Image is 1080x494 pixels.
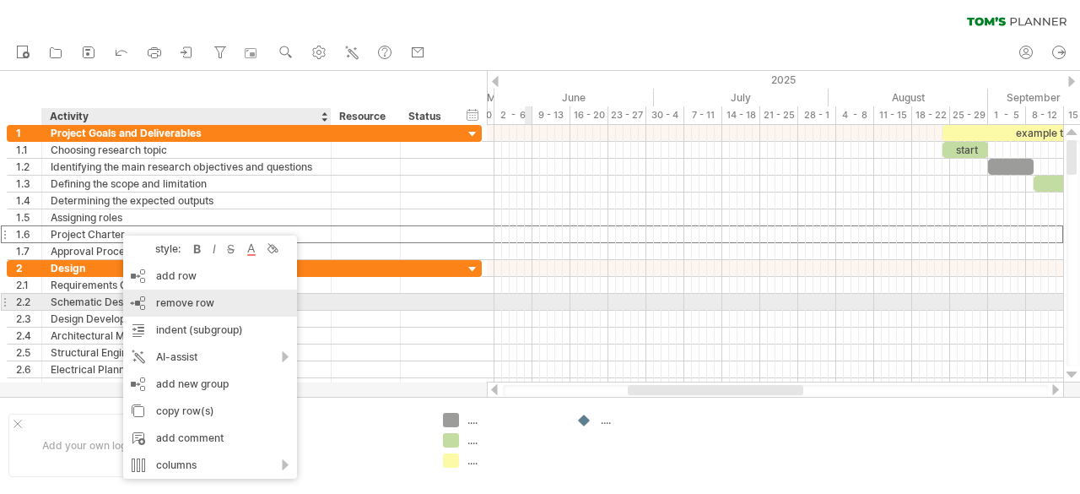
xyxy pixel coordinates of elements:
[51,209,322,225] div: Assigning roles
[494,89,654,106] div: June 2025
[16,361,41,377] div: 2.6
[684,106,722,124] div: 7 - 11
[942,142,988,158] div: start
[123,371,297,398] div: add new group
[123,425,297,452] div: add comment
[16,260,41,276] div: 2
[51,361,322,377] div: Electrical Planning
[51,328,322,344] div: Architectural Modeling
[16,226,41,242] div: 1.6
[130,242,189,255] div: style:
[836,106,874,124] div: 4 - 8
[51,378,322,394] div: Plumbing Planning
[829,89,988,106] div: August 2025
[51,243,322,259] div: Approval Process
[16,176,41,192] div: 1.3
[467,453,559,468] div: ....
[601,413,693,427] div: ....
[467,433,559,448] div: ....
[16,159,41,175] div: 1.2
[654,89,829,106] div: July 2025
[16,328,41,344] div: 2.4
[123,398,297,425] div: copy row(s)
[16,243,41,259] div: 1.7
[51,159,322,175] div: Identifying the main research objectives and questions
[281,455,423,470] div: ....
[123,344,297,371] div: AI-assist
[16,294,41,310] div: 2.2
[16,311,41,327] div: 2.3
[646,106,684,124] div: 30 - 4
[123,263,297,290] div: add row
[51,142,322,158] div: Choosing research topic
[51,193,322,209] div: Determining the expected outputs
[51,226,322,242] div: Project Charter
[156,296,214,309] span: remove row
[51,260,322,276] div: Design
[494,106,532,124] div: 2 - 6
[912,106,950,124] div: 18 - 22
[51,345,322,361] div: Structural Engineering
[798,106,836,124] div: 28 - 1
[874,106,912,124] div: 11 - 15
[16,378,41,394] div: 2.7
[281,413,423,427] div: ....
[123,452,297,479] div: columns
[281,434,423,448] div: ....
[1026,106,1064,124] div: 8 - 12
[608,106,646,124] div: 23 - 27
[988,106,1026,124] div: 1 - 5
[8,414,166,477] div: Add your own logo
[50,108,321,125] div: Activity
[950,106,988,124] div: 25 - 29
[467,413,559,427] div: ....
[123,317,297,344] div: indent (subgroup)
[51,277,322,293] div: Requirements Gathering
[16,277,41,293] div: 2.1
[51,176,322,192] div: Defining the scope and limitation
[16,125,41,141] div: 1
[722,106,760,124] div: 14 - 18
[51,294,322,310] div: Schematic Design
[16,209,41,225] div: 1.5
[16,193,41,209] div: 1.4
[532,106,570,124] div: 9 - 13
[51,311,322,327] div: Design Development
[570,106,608,124] div: 16 - 20
[408,108,445,125] div: Status
[51,125,322,141] div: Project Goals and Deliverables
[339,108,391,125] div: Resource
[16,345,41,361] div: 2.5
[760,106,798,124] div: 21 - 25
[16,142,41,158] div: 1.1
